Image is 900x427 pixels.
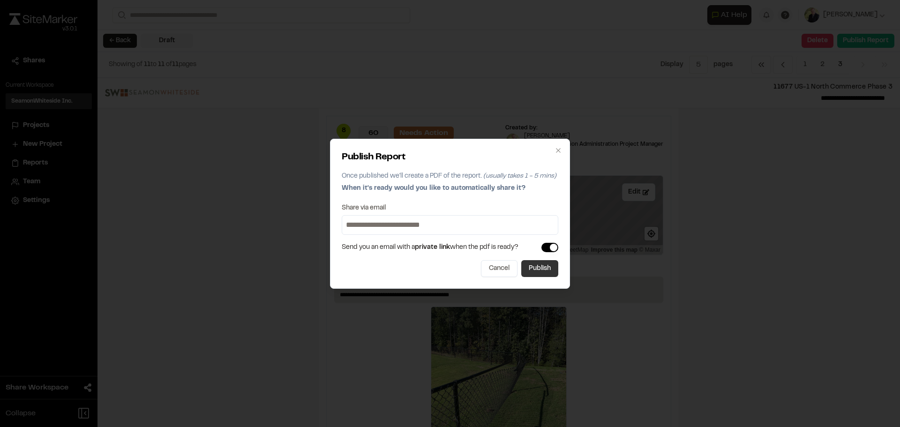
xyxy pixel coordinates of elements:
span: When it's ready would you like to automatically share it? [342,186,525,191]
label: Share via email [342,205,386,211]
span: Send you an email with a when the pdf is ready? [342,242,518,253]
h2: Publish Report [342,150,558,165]
span: private link [415,245,450,250]
span: (usually takes 1 - 5 mins) [483,173,556,179]
p: Once published we'll create a PDF of the report. [342,171,558,181]
button: Publish [521,260,558,277]
button: Cancel [481,260,517,277]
